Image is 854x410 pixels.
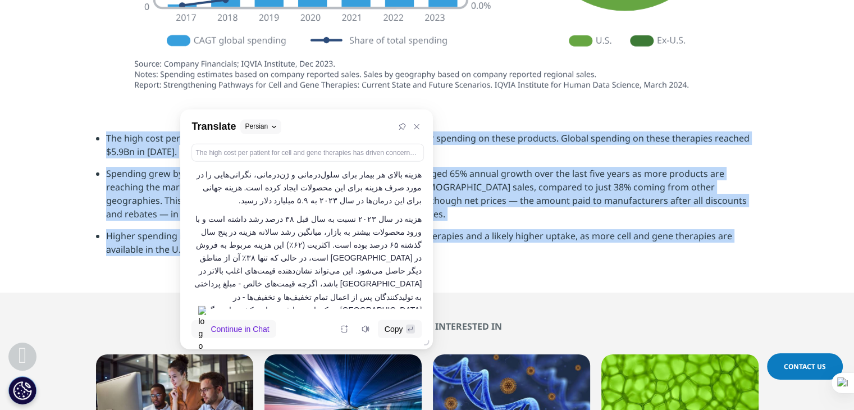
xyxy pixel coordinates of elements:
[106,167,759,229] li: Spending grew by 38% in [DATE] from the prior year, and spending has averaged 65% annual growth o...
[106,229,759,265] li: Higher spending in the U.S. likely reflects the broader acceptance of these therapies and a likel...
[106,131,759,167] li: The high cost per patient for cell and gene therapies has driven concern over spending on these p...
[767,353,843,380] a: Contact Us
[8,376,36,404] button: Cookies Settings
[784,362,826,371] span: Contact Us
[96,321,759,332] h2: You may also be interested in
